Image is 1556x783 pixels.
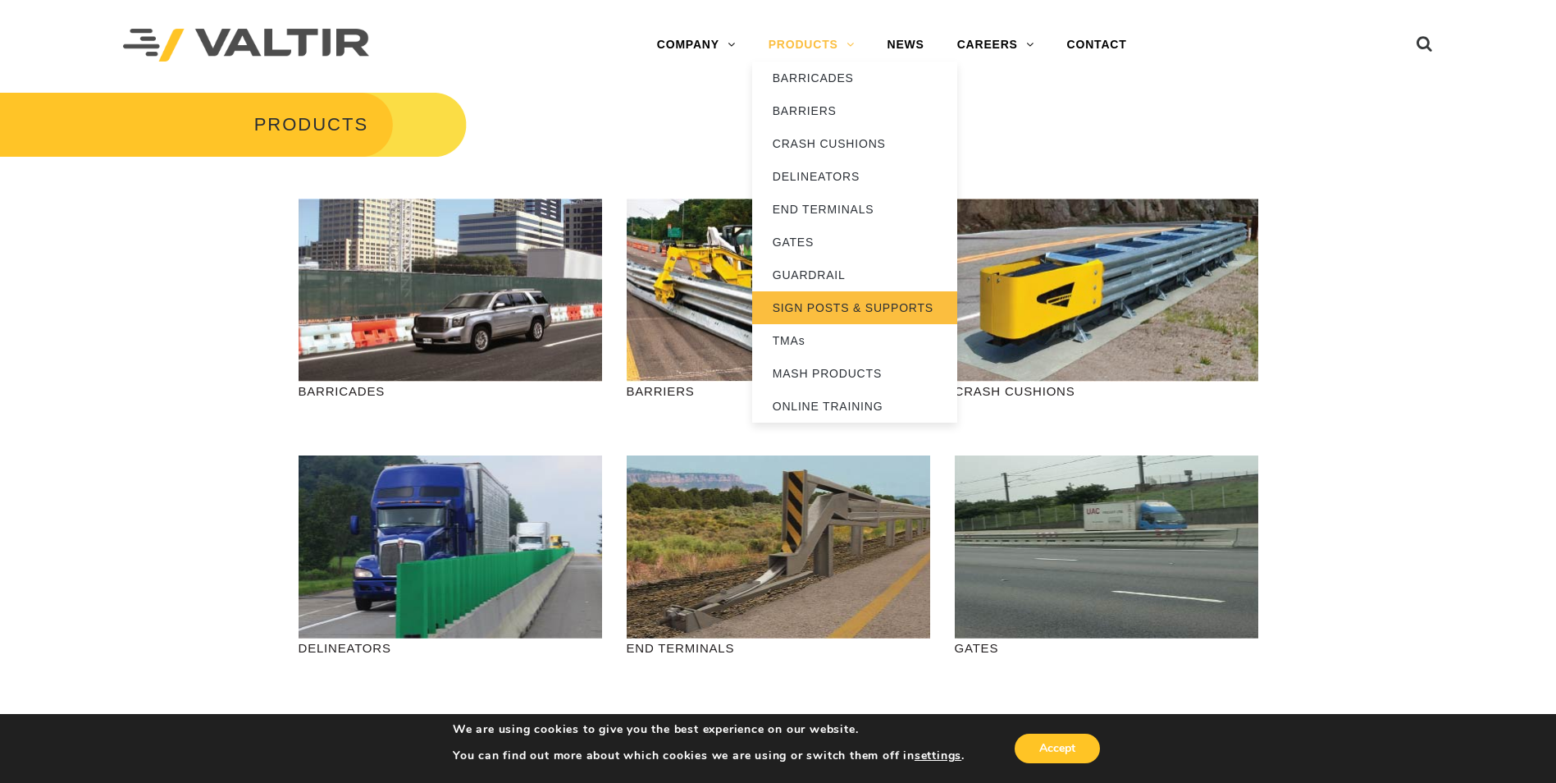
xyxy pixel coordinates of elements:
button: Accept [1015,734,1100,763]
a: SIGN POSTS & SUPPORTS [752,291,957,324]
p: BARRICADES [299,382,602,401]
a: BARRICADES [752,62,957,94]
p: GATES [955,639,1258,657]
a: CONTACT [1051,29,1143,62]
img: Valtir [123,29,369,62]
a: GATES [752,226,957,259]
a: CRASH CUSHIONS [752,127,957,160]
p: We are using cookies to give you the best experience on our website. [453,722,965,737]
p: END TERMINALS [627,639,930,657]
a: NEWS [871,29,941,62]
a: PRODUCTS [752,29,871,62]
a: MASH PRODUCTS [752,357,957,390]
a: DELINEATORS [752,160,957,193]
a: GUARDRAIL [752,259,957,291]
a: COMPANY [641,29,752,62]
a: TMAs [752,324,957,357]
p: You can find out more about which cookies we are using or switch them off in . [453,749,965,763]
button: settings [915,749,961,763]
a: CAREERS [941,29,1051,62]
p: BARRIERS [627,382,930,401]
a: ONLINE TRAINING [752,390,957,423]
p: DELINEATORS [299,639,602,657]
a: END TERMINALS [752,193,957,226]
a: BARRIERS [752,94,957,127]
p: CRASH CUSHIONS [955,382,1258,401]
